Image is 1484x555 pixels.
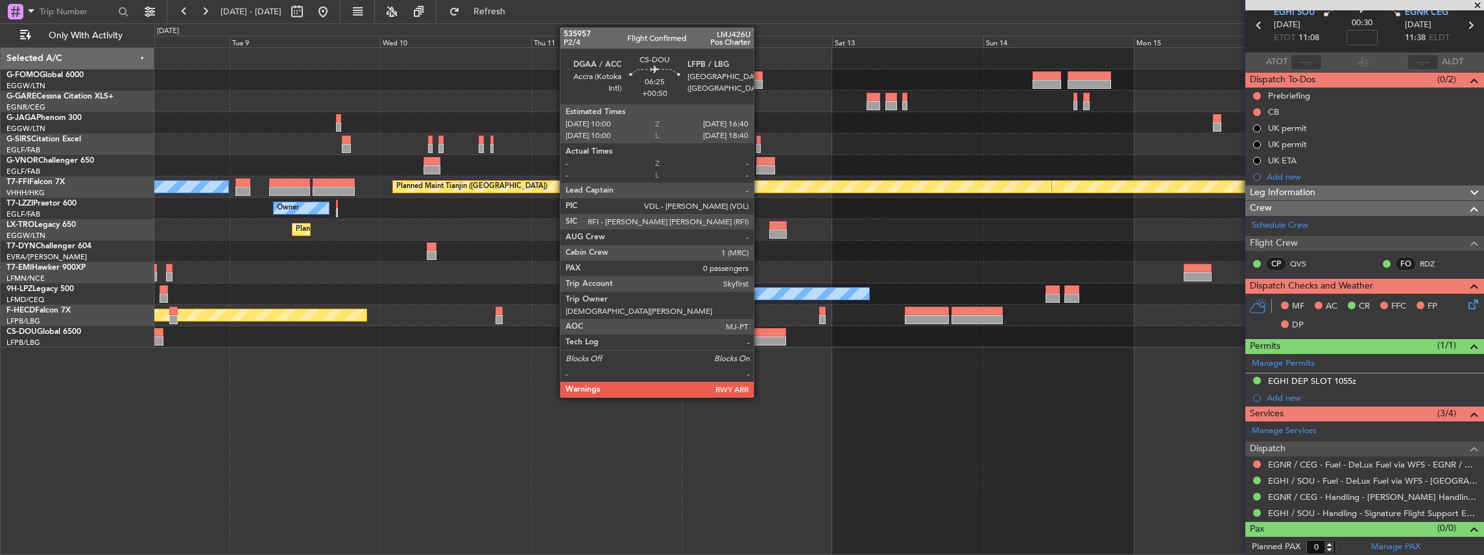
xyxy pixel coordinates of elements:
a: Manage Services [1252,425,1317,438]
div: UK permit [1268,139,1307,150]
a: G-GARECessna Citation XLS+ [6,93,114,100]
span: 00:30 [1352,17,1372,30]
span: T7-LZZI [6,200,33,207]
span: Flight Crew [1250,236,1298,251]
div: FO [1395,257,1417,271]
span: Crew [1250,201,1272,216]
div: Tue 9 [230,36,380,47]
a: T7-EMIHawker 900XP [6,264,86,272]
div: Thu 11 [531,36,682,47]
a: EGGW/LTN [6,231,45,241]
span: F-HECD [6,307,35,314]
span: [DATE] [1405,19,1431,32]
a: LFPB/LBG [6,338,40,348]
span: 9H-LPZ [6,285,32,293]
span: Services [1250,407,1284,421]
div: - [676,316,705,324]
span: G-FOMO [6,71,40,79]
a: Manage PAX [1371,541,1420,554]
a: T7-LZZIPraetor 600 [6,200,77,207]
div: Wed 10 [380,36,531,47]
span: G-JAGA [6,114,36,122]
a: EGNR/CEG [6,102,45,112]
div: Sat 13 [832,36,983,47]
span: Dispatch To-Dos [1250,73,1315,88]
a: EGNR / CEG - Handling - [PERSON_NAME] Handling Services EGNR / CEG [1268,491,1478,502]
div: CB [1268,106,1279,117]
a: EGLF/FAB [6,167,40,176]
span: ATOT [1266,56,1287,69]
div: Add new [1267,171,1478,182]
a: LFMD/CEQ [6,295,44,305]
div: [DATE] [157,26,179,37]
span: [DATE] - [DATE] [221,6,281,18]
span: CR [1359,300,1370,313]
a: G-VNORChallenger 650 [6,157,94,165]
a: Manage Permits [1252,357,1315,370]
div: CP [1265,257,1287,271]
a: T7-FFIFalcon 7X [6,178,65,186]
span: ETOT [1274,32,1295,45]
span: 11:08 [1298,32,1319,45]
a: LX-TROLegacy 650 [6,221,76,229]
span: Dispatch Checks and Weather [1250,279,1373,294]
a: VHHH/HKG [6,188,45,198]
div: - [646,316,675,324]
div: Planned Maint Dusseldorf [296,220,381,239]
a: EGLF/FAB [6,145,40,155]
a: Schedule Crew [1252,219,1308,232]
a: 9H-LPZLegacy 500 [6,285,74,293]
div: UGTB [646,307,675,315]
div: Owner [277,198,299,218]
span: G-VNOR [6,157,38,165]
span: LX-TRO [6,221,34,229]
span: (1/1) [1437,338,1456,352]
span: FP [1428,300,1437,313]
span: Dispatch [1250,442,1286,456]
a: G-SIRSCitation Excel [6,136,81,143]
span: AC [1326,300,1337,313]
div: Prebriefing [1268,90,1310,101]
div: UK ETA [1268,155,1297,166]
a: EGLF/FAB [6,209,40,219]
div: No Crew [647,284,677,303]
button: Refresh [443,1,521,22]
span: ELDT [1429,32,1450,45]
a: EGGW/LTN [6,124,45,134]
div: Mon 15 [1134,36,1284,47]
span: (0/2) [1437,73,1456,86]
a: G-FOMOGlobal 6000 [6,71,84,79]
div: RJTT [676,307,705,315]
label: Planned PAX [1252,541,1300,554]
a: LFPB/LBG [6,316,40,326]
span: G-GARE [6,93,36,100]
span: MF [1292,300,1304,313]
a: EGNR / CEG - Fuel - DeLux Fuel via WFS - EGNR / CEG [1268,459,1478,470]
span: Permits [1250,339,1280,354]
a: T7-DYNChallenger 604 [6,242,91,250]
div: Planned Maint Tianjin ([GEOGRAPHIC_DATA]) [396,177,547,196]
span: ALDT [1442,56,1463,69]
button: Only With Activity [14,25,141,46]
span: [DATE] [1274,19,1300,32]
span: DP [1292,319,1304,332]
a: QVS [1290,258,1319,270]
span: G-SIRS [6,136,31,143]
a: LFMN/NCE [6,274,45,283]
a: G-JAGAPhenom 300 [6,114,82,122]
a: RDZ [1420,258,1449,270]
span: CS-DOU [6,328,37,336]
span: T7-DYN [6,242,36,250]
span: FFC [1391,300,1406,313]
input: --:-- [1291,54,1322,70]
a: EGGW/LTN [6,81,45,91]
span: EGNR CEG [1405,6,1448,19]
span: (0/0) [1437,521,1456,535]
span: Pax [1250,522,1264,537]
span: T7-FFI [6,178,29,186]
a: CS-DOUGlobal 6500 [6,328,81,336]
a: EGHI / SOU - Handling - Signature Flight Support EGHI / SOU [1268,508,1478,519]
span: Refresh [462,7,517,16]
span: (3/4) [1437,407,1456,420]
a: EVRA/[PERSON_NAME] [6,252,87,262]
